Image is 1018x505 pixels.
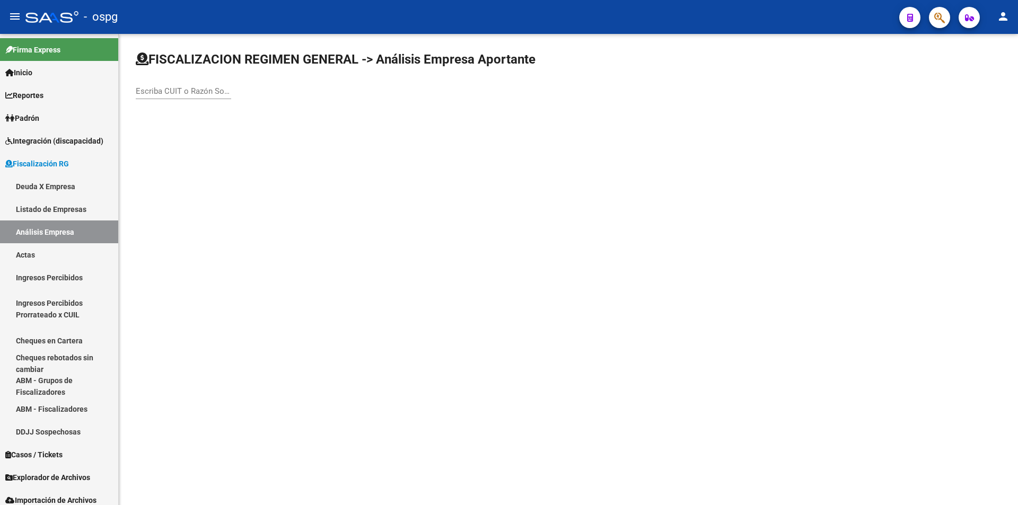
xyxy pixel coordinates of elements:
[982,469,1007,494] iframe: Intercom live chat
[997,10,1010,23] mat-icon: person
[84,5,118,29] span: - ospg
[5,112,39,124] span: Padrón
[8,10,21,23] mat-icon: menu
[5,67,32,78] span: Inicio
[5,44,60,56] span: Firma Express
[136,51,536,68] h1: FISCALIZACION REGIMEN GENERAL -> Análisis Empresa Aportante
[5,90,43,101] span: Reportes
[5,135,103,147] span: Integración (discapacidad)
[5,472,90,483] span: Explorador de Archivos
[5,449,63,460] span: Casos / Tickets
[5,158,69,170] span: Fiscalización RG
